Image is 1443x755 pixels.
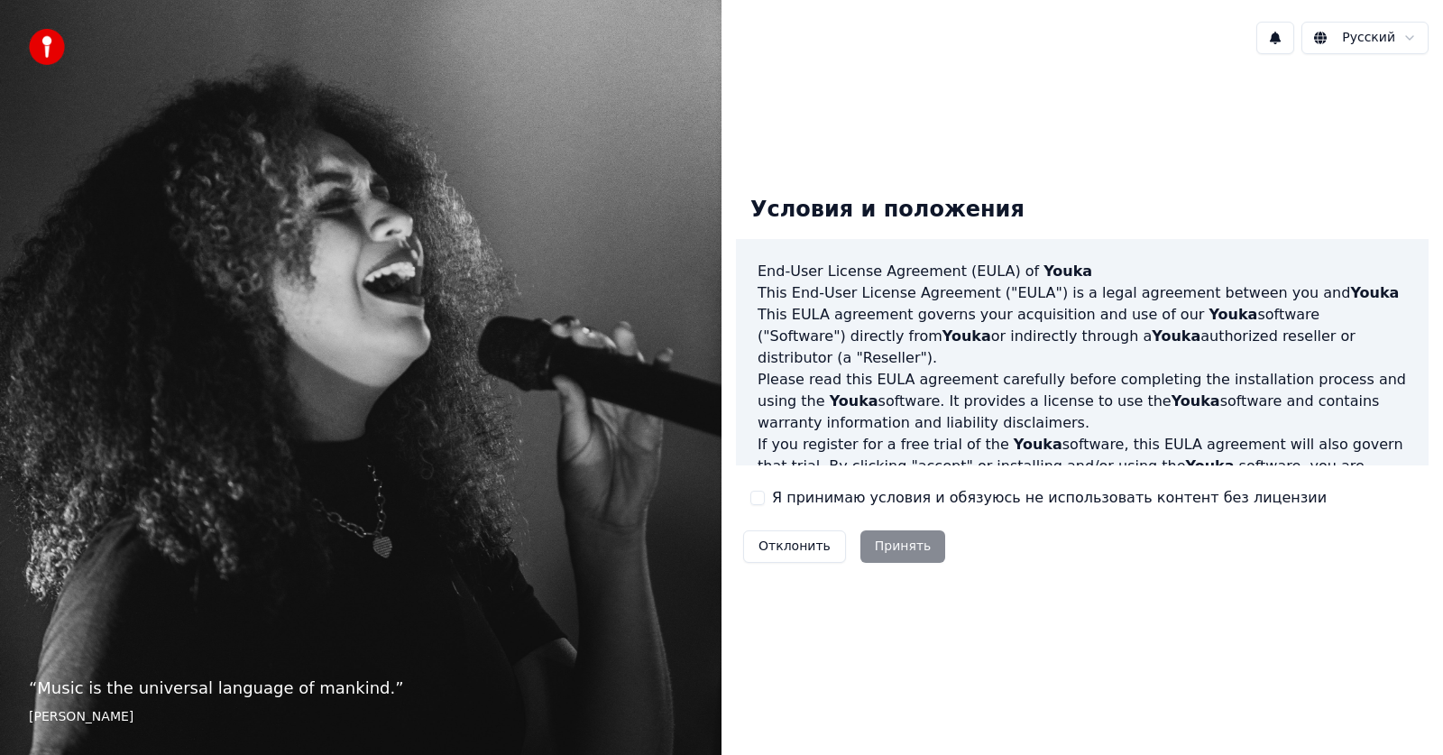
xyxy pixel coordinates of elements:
[942,327,991,345] span: Youka
[1186,457,1235,474] span: Youka
[1152,327,1200,345] span: Youka
[830,392,878,410] span: Youka
[29,676,693,701] p: “ Music is the universal language of mankind. ”
[736,181,1039,239] div: Условия и положения
[758,261,1407,282] h3: End-User License Agreement (EULA) of
[758,304,1407,369] p: This EULA agreement governs your acquisition and use of our software ("Software") directly from o...
[1209,306,1257,323] span: Youka
[1043,262,1092,280] span: Youka
[1014,436,1062,453] span: Youka
[758,434,1407,520] p: If you register for a free trial of the software, this EULA agreement will also govern that trial...
[1350,284,1399,301] span: Youka
[1172,392,1220,410] span: Youka
[758,369,1407,434] p: Please read this EULA agreement carefully before completing the installation process and using th...
[743,530,846,563] button: Отклонить
[29,29,65,65] img: youka
[772,487,1327,509] label: Я принимаю условия и обязуюсь не использовать контент без лицензии
[758,282,1407,304] p: This End-User License Agreement ("EULA") is a legal agreement between you and
[29,708,693,726] footer: [PERSON_NAME]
